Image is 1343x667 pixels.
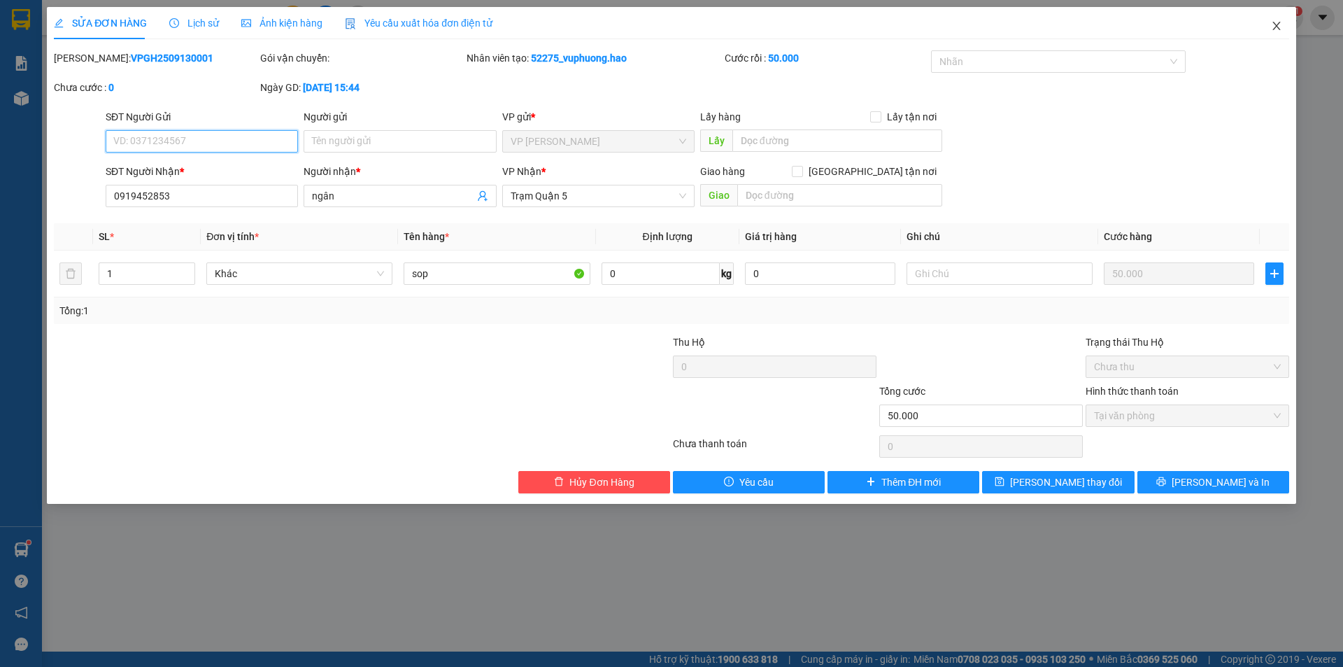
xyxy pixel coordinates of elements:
div: Người gửi [304,109,496,125]
div: Người nhận [304,164,496,179]
span: Ảnh kiện hàng [241,17,322,29]
button: printer[PERSON_NAME] và In [1137,471,1289,493]
span: printer [1156,477,1166,488]
div: Gói vận chuyển: [260,50,464,66]
span: plus [866,477,876,488]
span: clock-circle [169,18,179,28]
span: Chưa thu [1094,356,1281,377]
div: Cước rồi : [725,50,928,66]
span: Trạm Quận 5 [511,185,686,206]
b: [DATE] 15:44 [303,82,360,93]
div: SĐT Người Gửi [106,109,298,125]
div: Chưa thanh toán [671,436,878,461]
span: Đơn vị tính [206,231,259,242]
input: VD: Bàn, Ghế [404,262,590,285]
span: Tên hàng [404,231,449,242]
span: exclamation-circle [724,477,734,488]
span: Hủy Đơn Hàng [569,475,634,490]
input: Ghi Chú [907,262,1093,285]
span: Định lượng [643,231,692,242]
th: Ghi chú [901,223,1098,251]
span: Tổng cước [879,386,925,397]
span: plus [1266,268,1283,279]
span: [GEOGRAPHIC_DATA] tận nơi [803,164,942,179]
span: Yêu cầu xuất hóa đơn điện tử [345,17,492,29]
input: Dọc đường [732,129,942,152]
img: icon [345,18,356,29]
div: [PERSON_NAME]: [54,50,257,66]
b: 50.000 [768,52,799,64]
label: Hình thức thanh toán [1086,386,1179,397]
span: Thêm ĐH mới [881,475,941,490]
b: 0 [108,82,114,93]
span: Cước hàng [1104,231,1152,242]
span: VP Nhận [502,166,541,177]
button: Close [1257,7,1296,46]
span: kg [720,262,734,285]
button: delete [59,262,82,285]
span: [PERSON_NAME] thay đổi [1010,475,1122,490]
span: SL [99,231,110,242]
span: VP Gành Hào [511,131,686,152]
span: Lấy [700,129,732,152]
button: exclamation-circleYêu cầu [673,471,825,493]
button: deleteHủy Đơn Hàng [518,471,670,493]
div: Ngày GD: [260,80,464,95]
b: VPGH2509130001 [131,52,213,64]
span: Lấy tận nơi [881,109,942,125]
span: user-add [477,190,488,202]
div: VP gửi [502,109,695,125]
span: Khác [215,263,384,284]
span: Yêu cầu [739,475,774,490]
span: picture [241,18,251,28]
span: SỬA ĐƠN HÀNG [54,17,147,29]
b: 52275_vuphuong.hao [531,52,627,64]
span: Giao [700,184,737,206]
span: Lấy hàng [700,111,741,122]
span: Lịch sử [169,17,219,29]
div: Trạng thái Thu Hộ [1086,335,1289,350]
button: save[PERSON_NAME] thay đổi [982,471,1134,493]
span: edit [54,18,64,28]
div: Tổng: 1 [59,303,518,318]
span: [PERSON_NAME] và In [1172,475,1270,490]
div: SĐT Người Nhận [106,164,298,179]
button: plus [1265,262,1284,285]
span: save [995,477,1004,488]
input: Dọc đường [737,184,942,206]
button: plusThêm ĐH mới [827,471,979,493]
span: delete [554,477,564,488]
span: close [1271,20,1282,31]
span: Tại văn phòng [1094,405,1281,426]
span: Giao hàng [700,166,745,177]
input: 0 [1104,262,1254,285]
div: Chưa cước : [54,80,257,95]
span: Giá trị hàng [745,231,797,242]
span: Thu Hộ [673,337,705,348]
div: Nhân viên tạo: [467,50,722,66]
